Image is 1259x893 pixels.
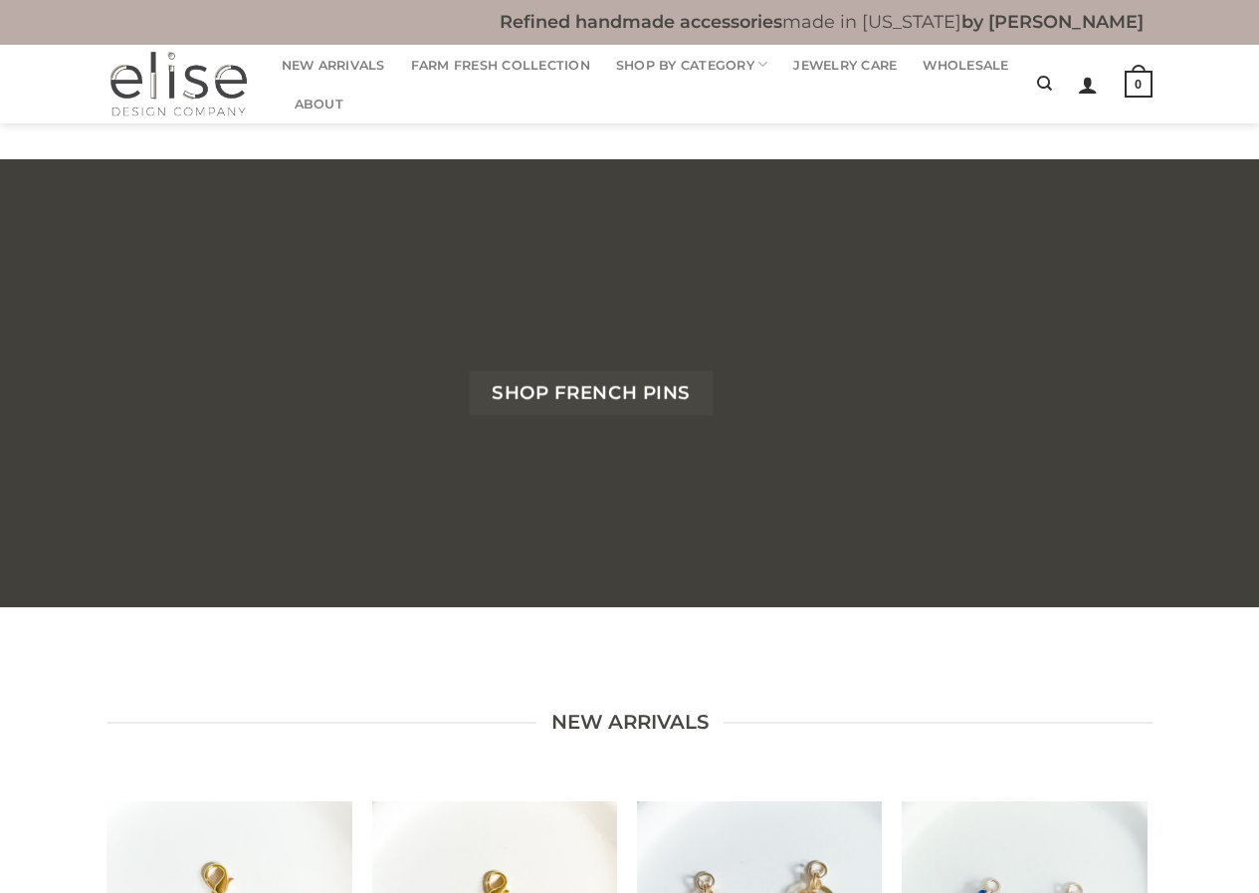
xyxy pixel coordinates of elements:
a: New Arrivals [282,46,385,85]
a: About [295,85,343,123]
b: Refined handmade accessories [500,11,782,32]
a: Shop By Category [616,45,768,84]
span: Shop French Pins [492,378,691,407]
strong: 0 [1125,71,1153,99]
a: Wholesale [923,46,1008,85]
img: Elise Design Company [107,45,249,123]
a: Farm Fresh Collection [411,46,590,85]
a: 0 [1125,57,1153,112]
a: Search [1037,65,1052,103]
a: Jewelry Care [793,46,897,85]
a: Shop French Pins [469,370,714,416]
span: new arrivals [551,707,709,739]
b: made in [US_STATE] [500,11,1144,32]
b: by [PERSON_NAME] [961,11,1144,32]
